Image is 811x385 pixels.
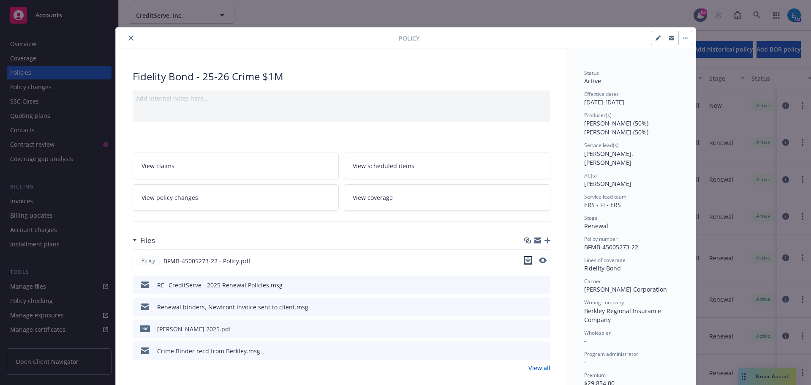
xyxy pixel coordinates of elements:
[133,69,550,84] div: Fidelity Bond - 25-26 Crime $1M
[344,153,550,179] a: View scheduled items
[539,257,547,263] button: preview file
[526,303,533,311] button: download file
[584,142,619,149] span: Service lead(s)
[539,347,547,355] button: preview file
[157,325,231,333] div: [PERSON_NAME] 2025.pdf
[584,201,621,209] span: ERS - FI - ERS
[584,350,638,358] span: Program administrator
[584,214,598,221] span: Stage
[528,363,550,372] a: View all
[157,303,308,311] div: Renewal binders, Newfront invoice sent to client.msg
[584,243,638,251] span: BFMB-45005273-22
[353,161,414,170] span: View scheduled items
[539,325,547,333] button: preview file
[133,184,339,211] a: View policy changes
[526,325,533,333] button: download file
[584,235,618,243] span: Policy number
[584,299,624,306] span: Writing company
[539,303,547,311] button: preview file
[133,235,155,246] div: Files
[126,33,136,43] button: close
[539,256,547,266] button: preview file
[584,150,635,167] span: [PERSON_NAME], [PERSON_NAME]
[584,222,608,230] span: Renewal
[584,119,652,136] span: [PERSON_NAME] (50%), [PERSON_NAME] (50%)
[524,256,532,265] button: download file
[157,281,283,289] div: RE_ CreditServe - 2025 Renewal Policies.msg
[140,325,150,332] span: pdf
[584,278,601,285] span: Carrier
[584,180,631,188] span: [PERSON_NAME]
[157,347,260,355] div: Crime Binder recd from Berkley.msg
[526,281,533,289] button: download file
[584,172,597,179] span: AC(s)
[539,281,547,289] button: preview file
[584,329,611,336] span: Wholesaler
[584,337,586,345] span: -
[399,34,419,43] span: Policy
[584,285,667,293] span: [PERSON_NAME] Corporation
[584,358,586,366] span: -
[584,112,612,119] span: Producer(s)
[524,256,532,266] button: download file
[142,161,174,170] span: View claims
[584,69,599,76] span: Status
[344,184,550,211] a: View coverage
[133,153,339,179] a: View claims
[526,347,533,355] button: download file
[136,94,547,103] div: Add internal notes here...
[584,90,679,106] div: [DATE] - [DATE]
[584,77,601,85] span: Active
[584,307,663,324] span: Berkley Regional Insurance Company
[140,235,155,246] h3: Files
[584,257,626,264] span: Lines of coverage
[584,264,679,273] div: Fidelity Bond
[140,257,157,265] span: Policy
[584,90,619,98] span: Effective dates
[142,193,198,202] span: View policy changes
[353,193,393,202] span: View coverage
[584,193,626,200] span: Service lead team
[584,371,606,379] span: Premium
[163,257,250,265] span: BFMB-45005273-22 - Policy.pdf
